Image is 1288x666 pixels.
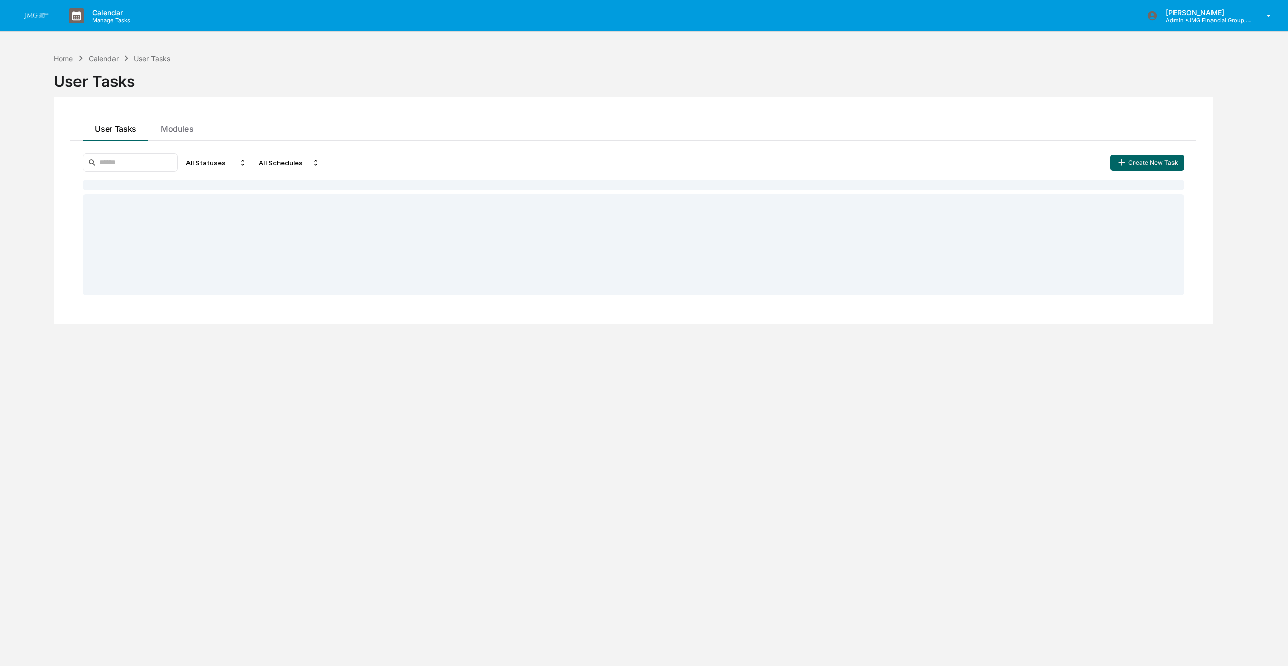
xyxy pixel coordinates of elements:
[54,64,1213,90] div: User Tasks
[182,155,251,171] div: All Statuses
[24,13,49,19] img: logo
[148,114,206,141] button: Modules
[1110,155,1184,171] button: Create New Task
[1158,17,1252,24] p: Admin • JMG Financial Group, Ltd.
[1158,8,1252,17] p: [PERSON_NAME]
[255,155,324,171] div: All Schedules
[54,54,73,63] div: Home
[89,54,119,63] div: Calendar
[84,17,135,24] p: Manage Tasks
[83,114,148,141] button: User Tasks
[134,54,170,63] div: User Tasks
[84,8,135,17] p: Calendar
